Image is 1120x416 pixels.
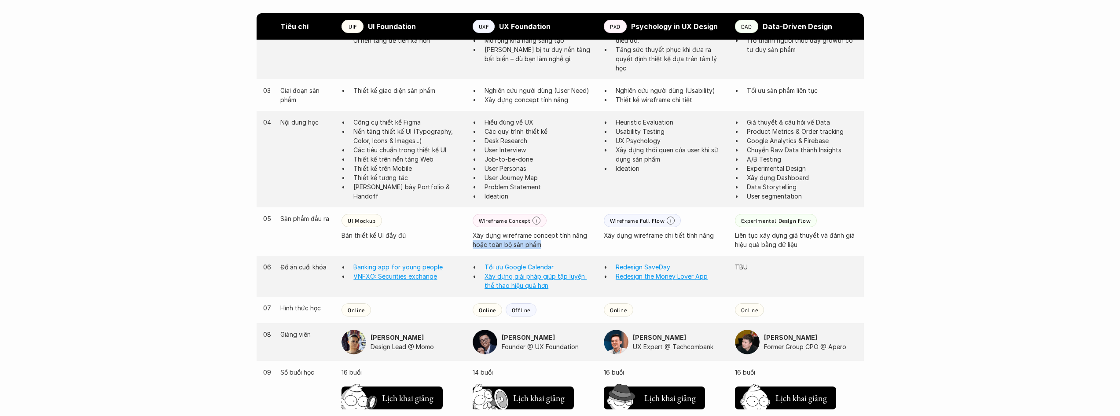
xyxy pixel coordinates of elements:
[485,118,595,127] p: Hiểu đúng về UX
[368,22,416,31] strong: UI Foundation
[616,136,726,145] p: UX Psychology
[633,342,726,351] p: UX Expert @ Techcombank
[280,368,333,377] p: Số buổi học
[353,173,464,182] p: Thiết kế tương tác
[604,368,726,377] p: 16 buổi
[485,145,595,155] p: User Interview
[371,342,464,351] p: Design Lead @ Momo
[747,86,857,95] p: Tối ưu sản phẩm liên tục
[263,118,272,127] p: 04
[479,307,496,313] p: Online
[263,368,272,377] p: 09
[747,191,857,201] p: User segmentation
[263,214,272,223] p: 05
[512,392,565,404] h5: Lịch khai giảng
[353,155,464,164] p: Thiết kế trên nền tảng Web
[485,136,595,145] p: Desk Research
[616,145,726,164] p: Xây dựng thói quen của user khi sử dụng sản phẩm
[741,23,752,29] p: DAD
[342,383,443,409] a: Lịch khai giảng
[747,173,857,182] p: Xây dựng Dashboard
[741,217,811,224] p: Experimental Design Flow
[280,303,333,313] p: Hình thức học
[280,22,308,31] strong: Tiêu chí
[280,214,333,223] p: Sản phẩm đầu ra
[263,330,272,339] p: 08
[604,383,705,409] a: Lịch khai giảng
[473,383,574,409] a: Lịch khai giảng
[353,127,464,145] p: Nền tảng thiết kế UI (Typography, Color, Icons & Images...)
[485,191,595,201] p: Ideation
[763,22,832,31] strong: Data-Driven Design
[353,164,464,173] p: Thiết kế trên Mobile
[353,86,464,95] p: Thiết kế giao diện sản phẩm
[747,127,857,136] p: Product Metrics & Order tracking
[353,272,437,280] a: VNFXO: Securities exchange
[643,392,696,404] h5: Lịch khai giảng
[616,164,726,173] p: Ideation
[342,387,443,409] button: Lịch khai giảng
[485,182,595,191] p: Problem Statement
[485,86,595,95] p: Nghiên cứu người dùng (User Need)
[633,334,686,341] strong: [PERSON_NAME]
[473,368,595,377] p: 14 buổi
[747,145,857,155] p: Chuyển Raw Data thành Insights
[502,334,555,341] strong: [PERSON_NAME]
[485,263,554,271] a: Tối ưu Google Calendar
[502,342,595,351] p: Founder @ UX Foundation
[485,164,595,173] p: User Personas
[348,307,365,313] p: Online
[342,368,464,377] p: 16 buổi
[610,217,665,224] p: Wireframe Full Flow
[280,262,333,272] p: Đồ án cuối khóa
[485,155,595,164] p: Job-to-be-done
[604,231,726,240] p: Xây dựng wireframe chi tiết tính năng
[616,45,726,73] p: Tăng sức thuyết phục khi đưa ra quyết định thiết kế dựa trên tâm lý học
[371,334,424,341] strong: [PERSON_NAME]
[485,36,595,45] p: Mở rộng khả năng sáng tạo
[747,155,857,164] p: A/B Testing
[775,392,827,404] h5: Lịch khai giảng
[747,164,857,173] p: Experimental Design
[473,231,595,249] p: Xây dựng wireframe concept tính năng hoặc toàn bộ sản phẩm
[353,145,464,155] p: Các tiêu chuẩn trong thiết kế UI
[764,342,857,351] p: Former Group CPO @ Apero
[473,387,574,409] button: Lịch khai giảng
[353,263,443,271] a: Banking app for young people
[604,387,705,409] button: Lịch khai giảng
[735,387,836,409] button: Lịch khai giảng
[485,95,595,104] p: Xây dựng concept tính năng
[263,262,272,272] p: 06
[349,23,357,29] p: UIF
[616,86,726,95] p: Nghiên cứu người dùng (Usability)
[747,36,857,54] p: Trở thành người thúc đẩy growth có tư duy sản phẩm
[610,307,627,313] p: Online
[747,136,857,145] p: Google Analytics & Firebase
[631,22,718,31] strong: Psychology in UX Design
[747,118,857,127] p: Giả thuyết & câu hỏi về Data
[747,182,857,191] p: Data Storytelling
[735,368,857,377] p: 16 buổi
[348,217,375,224] p: UI Mockup
[485,272,587,289] a: Xây dựng giải pháp giúp tập luyện thể thao hiệu quả hơn
[610,23,621,29] p: PXD
[479,217,530,224] p: Wireframe Concept
[280,86,333,104] p: Giai đoạn sản phẩm
[280,330,333,339] p: Giảng viên
[479,23,489,29] p: UXF
[263,303,272,313] p: 07
[735,262,857,272] p: TBU
[616,118,726,127] p: Heuristic Evaluation
[735,383,836,409] a: Lịch khai giảng
[616,95,726,104] p: Thiết kế wireframe chi tiết
[616,127,726,136] p: Usability Testing
[616,263,670,271] a: Redesign SaveDay
[342,231,464,240] p: Bản thiết kế UI đầy đủ
[353,118,464,127] p: Công cụ thiết kế Figma
[485,173,595,182] p: User Journey Map
[485,45,595,63] p: [PERSON_NAME] bị tư duy nền tảng bất biến – dù bạn làm nghề gì.
[353,182,464,201] p: [PERSON_NAME] bày Portfolio & Handoff
[735,231,857,249] p: Liên tục xây dựng giả thuyết và đánh giá hiệu quả bằng dữ liệu
[499,22,551,31] strong: UX Foundation
[263,86,272,95] p: 03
